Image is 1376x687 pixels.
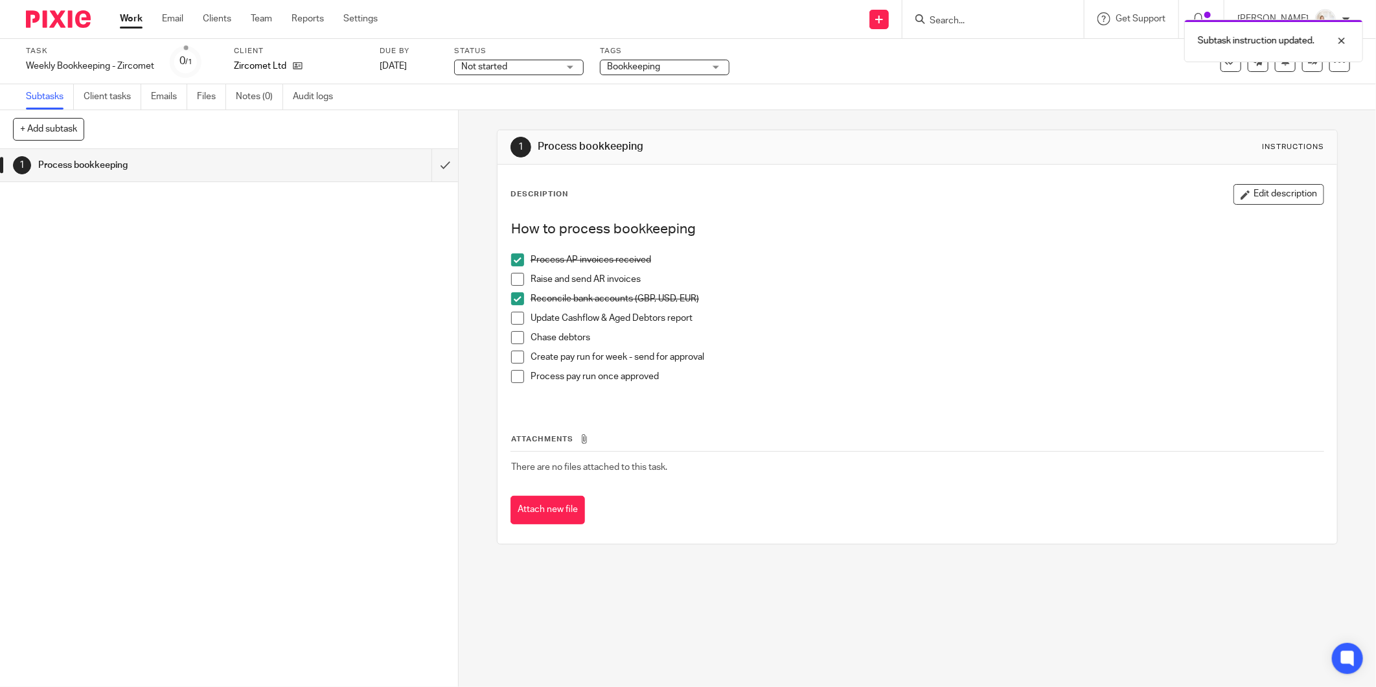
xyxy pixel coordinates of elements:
[380,62,407,71] span: [DATE]
[13,156,31,174] div: 1
[197,84,226,110] a: Files
[1198,34,1314,47] p: Subtask instruction updated.
[293,84,343,110] a: Audit logs
[531,331,1324,344] p: Chase debtors
[510,189,568,200] p: Description
[26,46,154,56] label: Task
[84,84,141,110] a: Client tasks
[236,84,283,110] a: Notes (0)
[185,58,192,65] small: /1
[1233,184,1324,205] button: Edit description
[511,463,667,472] span: There are no files attached to this task.
[26,10,91,28] img: Pixie
[13,118,84,140] button: + Add subtask
[162,12,183,25] a: Email
[251,12,272,25] a: Team
[531,351,1324,364] p: Create pay run for week - send for approval
[531,370,1324,383] p: Process pay run once approved
[234,60,286,73] p: Zircomet Ltd
[1262,142,1324,152] div: Instructions
[600,46,729,56] label: Tags
[510,137,531,157] div: 1
[531,253,1324,266] p: Process AP invoices received
[531,312,1324,325] p: Update Cashflow & Aged Debtors report
[511,436,573,443] span: Attachments
[538,140,945,154] h1: Process bookkeeping
[380,46,438,56] label: Due by
[292,12,324,25] a: Reports
[510,496,585,525] button: Attach new file
[38,156,292,175] h1: Process bookkeeping
[607,62,660,71] span: Bookkeeping
[343,12,378,25] a: Settings
[151,84,187,110] a: Emails
[26,84,74,110] a: Subtasks
[26,60,154,73] div: Weekly Bookkeeping - Zircomet
[120,12,143,25] a: Work
[1315,9,1336,30] img: Image.jpeg
[531,273,1324,286] p: Raise and send AR invoices
[454,46,584,56] label: Status
[203,12,231,25] a: Clients
[511,218,1324,240] h2: How to process bookkeeping
[461,62,507,71] span: Not started
[179,54,192,69] div: 0
[234,46,363,56] label: Client
[531,292,1324,305] p: Reconcile bank accounts (GBP, USD, EUR)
